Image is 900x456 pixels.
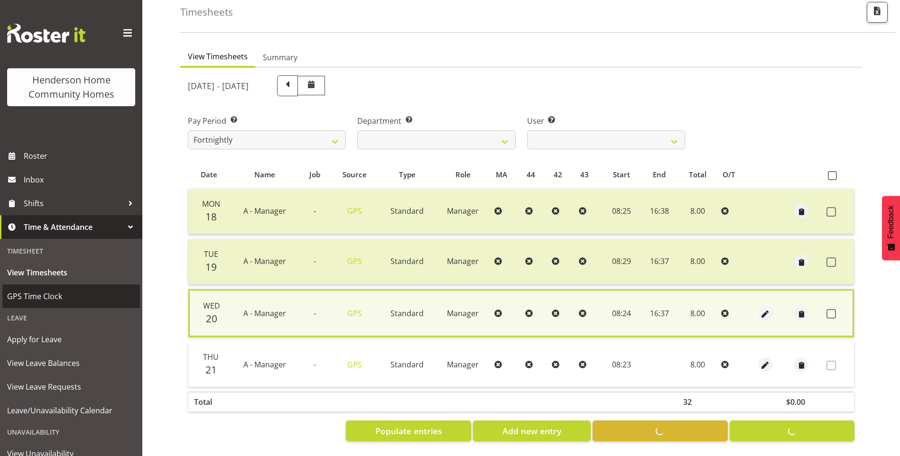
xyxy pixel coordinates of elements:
[17,73,126,101] div: Henderson Home Community Homes
[455,169,471,180] span: Role
[7,380,135,394] span: View Leave Requests
[689,169,706,180] span: Total
[254,169,275,180] span: Name
[24,149,138,163] span: Roster
[677,392,717,411] th: 32
[206,312,217,325] span: 20
[867,2,888,23] button: Export CSV
[502,425,561,437] span: Add new entry
[677,342,717,387] td: 8.00
[2,241,140,261] div: Timesheet
[613,169,630,180] span: Start
[201,169,217,180] span: Date
[24,173,138,187] span: Inbox
[314,256,316,266] span: -
[554,169,562,180] span: 42
[2,422,140,442] div: Unavailability
[653,169,666,180] span: End
[473,420,590,441] button: Add new entry
[347,359,362,370] a: GPS
[314,308,316,319] span: -
[205,363,217,376] span: 21
[580,169,589,180] span: 43
[399,169,416,180] span: Type
[243,308,286,319] span: A - Manager
[203,301,220,311] span: Wed
[7,24,85,43] img: Rosterit website logo
[357,115,515,127] label: Department
[496,169,507,180] span: MA
[641,289,678,337] td: 16:37
[188,81,249,91] h5: [DATE] - [DATE]
[7,403,135,418] span: Leave/Unavailability Calendar
[343,169,367,180] span: Source
[641,189,678,234] td: 16:38
[527,169,535,180] span: 44
[202,199,220,209] span: Mon
[346,420,471,441] button: Populate entries
[641,239,678,284] td: 16:37
[347,206,362,216] a: GPS
[379,289,436,337] td: Standard
[379,342,436,387] td: Standard
[263,52,297,63] span: Summary
[24,220,123,234] span: Time & Attendance
[379,189,436,234] td: Standard
[677,289,717,337] td: 8.00
[2,399,140,422] a: Leave/Unavailability Calendar
[780,392,823,411] th: $0.00
[723,169,735,180] span: O/T
[314,359,316,370] span: -
[188,392,230,411] th: Total
[203,352,219,362] span: Thu
[205,210,217,223] span: 18
[204,249,218,259] span: Tue
[527,115,685,127] label: User
[2,351,140,375] a: View Leave Balances
[447,206,479,216] span: Manager
[2,284,140,308] a: GPS Time Clock
[347,256,362,266] a: GPS
[602,342,641,387] td: 08:23
[447,256,479,266] span: Manager
[2,375,140,399] a: View Leave Requests
[243,206,286,216] span: A - Manager
[243,256,286,266] span: A - Manager
[309,169,320,180] span: Job
[447,359,479,370] span: Manager
[205,260,217,274] span: 19
[447,308,479,319] span: Manager
[24,196,123,210] span: Shifts
[882,196,900,260] button: Feedback - Show survey
[677,239,717,284] td: 8.00
[188,115,346,127] label: Pay Period
[314,206,316,216] span: -
[379,239,436,284] td: Standard
[602,289,641,337] td: 08:24
[180,7,233,18] h4: Timesheets
[2,261,140,284] a: View Timesheets
[243,359,286,370] span: A - Manager
[602,239,641,284] td: 08:29
[7,332,135,347] span: Apply for Leave
[602,189,641,234] td: 08:25
[188,51,248,62] span: View Timesheets
[2,328,140,351] a: Apply for Leave
[347,308,362,319] a: GPS
[7,356,135,370] span: View Leave Balances
[7,289,135,303] span: GPS Time Clock
[887,205,895,238] span: Feedback
[7,265,135,280] span: View Timesheets
[677,189,717,234] td: 8.00
[375,425,442,437] span: Populate entries
[2,308,140,328] div: Leave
